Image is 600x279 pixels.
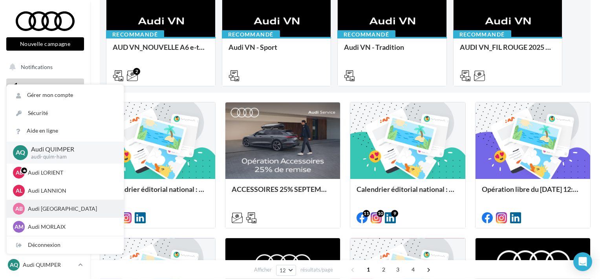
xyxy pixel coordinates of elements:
p: Audi [GEOGRAPHIC_DATA] [28,205,114,213]
span: 1 [362,263,375,276]
p: Audi MORLAIX [28,223,114,231]
a: Opérations [5,78,86,95]
span: AQ [10,261,18,269]
div: Recommandé [222,30,280,39]
a: AQ Audi QUIMPER [6,257,84,272]
div: AUD VN_NOUVELLE A6 e-tron [113,43,209,59]
span: AQ [16,148,25,157]
p: Audi LORIENT [28,169,114,177]
div: AUDI VN_FIL ROUGE 2025 - A1, Q2, Q3, Q5 et Q4 e-tron [460,43,556,59]
div: Audi VN - Tradition [344,43,440,59]
button: Nouvelle campagne [6,37,84,51]
span: AL [16,169,22,177]
p: audi-quim-ham [31,153,111,160]
div: Calendrier éditorial national : du 02.09 au 09.09 [106,185,209,201]
span: AL [16,187,22,195]
div: 10 [377,210,384,217]
div: Déconnexion [7,236,124,254]
a: Boîte de réception46 [5,98,86,115]
a: Sécurité [7,104,124,122]
div: 2 [133,68,140,75]
a: Médiathèque [5,157,86,173]
a: Aide en ligne [7,122,124,140]
span: 2 [377,263,390,276]
div: Recommandé [453,30,511,39]
span: 12 [280,267,286,274]
span: 4 [407,263,419,276]
div: Calendrier éditorial national : du 02.09 au 09.09 [357,185,459,201]
span: AM [15,223,24,231]
a: Visibilité en ligne [5,118,86,135]
a: PLV et print personnalisable [5,177,86,200]
a: Campagnes [5,138,86,154]
span: 3 [391,263,404,276]
div: ACCESSOIRES 25% SEPTEMBRE - AUDI SERVICE [232,185,334,201]
div: Audi VN - Sport [229,43,325,59]
p: Audi QUIMPER [31,145,111,154]
div: Open Intercom Messenger [573,252,592,271]
div: 9 [391,210,398,217]
span: résultats/page [300,266,333,274]
p: Audi LANNION [28,187,114,195]
p: Audi QUIMPER [23,261,75,269]
span: Opérations [20,83,48,90]
span: Afficher [254,266,272,274]
a: Gérer mon compte [7,86,124,104]
div: 11 [363,210,370,217]
button: 12 [276,265,296,276]
button: Notifications [5,59,82,75]
div: Recommandé [337,30,395,39]
span: Notifications [21,64,53,70]
div: Opération libre du [DATE] 12:06 [482,185,584,201]
span: AB [15,205,23,213]
div: Recommandé [106,30,164,39]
